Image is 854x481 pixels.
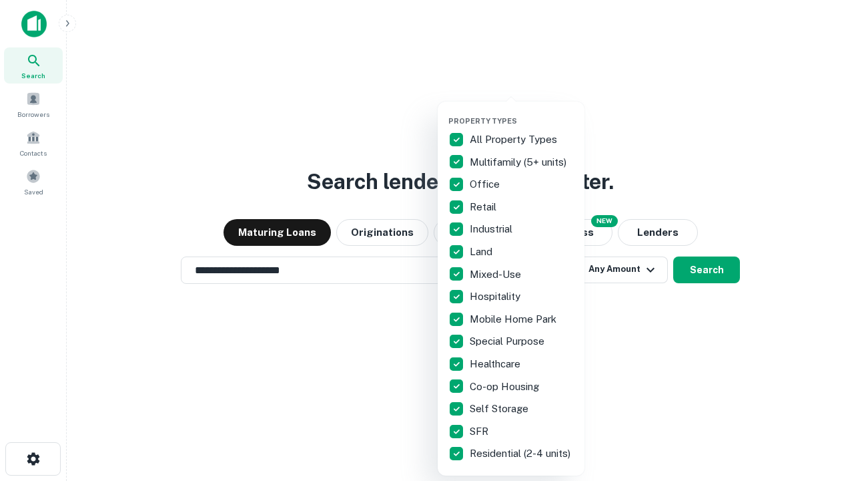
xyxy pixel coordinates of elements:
iframe: Chat Widget [787,374,854,438]
p: Residential (2-4 units) [470,446,573,462]
p: Retail [470,199,499,215]
p: Healthcare [470,356,523,372]
p: Multifamily (5+ units) [470,154,569,170]
p: Industrial [470,221,515,237]
p: Mobile Home Park [470,311,559,327]
p: Self Storage [470,401,531,417]
p: Mixed-Use [470,267,524,283]
p: Office [470,176,502,192]
span: Property Types [448,117,517,125]
p: All Property Types [470,132,560,148]
p: Land [470,244,495,260]
p: Co-op Housing [470,379,542,395]
p: Hospitality [470,289,523,305]
p: Special Purpose [470,333,547,349]
p: SFR [470,424,491,440]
